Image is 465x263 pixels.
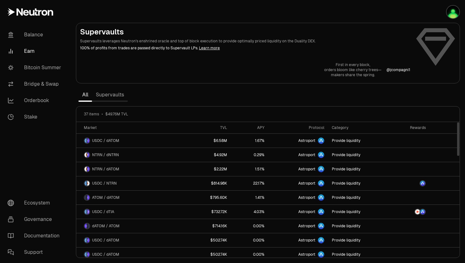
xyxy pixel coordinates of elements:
[389,176,429,190] a: ASTRO Logo
[3,27,68,43] a: Balance
[298,167,315,172] span: Astroport
[76,134,188,148] a: USDC LogodATOM LogoUSDC / dATOM
[3,195,68,211] a: Ecosystem
[268,176,328,190] a: Astroport
[92,252,119,257] span: USDC / dATOM
[298,195,315,200] span: Astroport
[87,252,90,257] img: dATOM Logo
[76,176,188,190] a: USDC LogoNTRN LogoUSDC / NTRN
[328,248,389,261] a: Provide liquidity
[76,205,188,219] a: USDC LogodTIA LogoUSDC / dTIA
[199,46,220,51] a: Learn more
[3,109,68,125] a: Stake
[76,219,188,233] a: dATOM LogoATOM LogodATOM / ATOM
[324,62,381,67] p: First in every block,
[188,248,231,261] a: $502.74K
[105,112,128,117] span: $49.76M TVL
[298,252,315,257] span: Astroport
[92,195,120,200] span: ATOM / dATOM
[188,162,231,176] a: $2.22M
[188,205,231,219] a: $732.72K
[3,228,68,244] a: Documentation
[84,223,87,229] img: dATOM Logo
[80,27,410,37] h2: Supervaults
[231,248,268,261] a: 0.00%
[268,233,328,247] a: Astroport
[235,125,264,130] div: APY
[328,219,389,233] a: Provide liquidity
[188,191,231,205] a: $795.60K
[231,219,268,233] a: 0.00%
[298,138,315,143] span: Astroport
[76,191,188,205] a: ATOM LogodATOM LogoATOM / dATOM
[92,152,119,157] span: NTRN / dNTRN
[393,125,425,130] div: Rewards
[324,62,381,77] a: First in every block,orders bloom like cherry trees—makers share the spring.
[328,191,389,205] a: Provide liquidity
[87,181,90,186] img: NTRN Logo
[3,76,68,92] a: Bridge & Swap
[92,138,119,143] span: USDC / dATOM
[328,134,389,148] a: Provide liquidity
[87,167,90,172] img: dATOM Logo
[324,67,381,72] p: orders bloom like cherry trees—
[92,89,128,101] a: Supervaults
[387,67,410,72] a: @jcompagni1
[268,219,328,233] a: Astroport
[188,134,231,148] a: $6.58M
[298,152,315,157] span: Astroport
[298,209,315,214] span: Astroport
[84,112,99,117] span: 37 items
[188,148,231,162] a: $4.92M
[268,205,328,219] a: Astroport
[328,176,389,190] a: Provide liquidity
[188,233,231,247] a: $502.74K
[87,152,90,157] img: dNTRN Logo
[3,92,68,109] a: Orderbook
[84,167,87,172] img: NTRN Logo
[87,223,90,229] img: ATOM Logo
[188,219,231,233] a: $714.16K
[87,138,90,143] img: dATOM Logo
[420,181,425,186] img: ASTRO Logo
[231,148,268,162] a: 0.29%
[84,252,87,257] img: USDC Logo
[231,134,268,148] a: 1.67%
[3,43,68,59] a: Earn
[298,181,315,186] span: Astroport
[188,176,231,190] a: $814.98K
[324,72,381,77] p: makers share the spring.
[76,148,188,162] a: NTRN LogodNTRN LogoNTRN / dNTRN
[92,223,120,229] span: dATOM / ATOM
[92,209,114,214] span: USDC / dTIA
[268,162,328,176] a: Astroport
[328,233,389,247] a: Provide liquidity
[78,89,92,101] a: All
[298,238,315,243] span: Astroport
[231,205,268,219] a: 4.03%
[415,209,420,214] img: NTRN Logo
[231,233,268,247] a: 0.00%
[420,209,425,214] img: ASTRO Logo
[328,148,389,162] a: Provide liquidity
[3,244,68,260] a: Support
[92,167,119,172] span: NTRN / dATOM
[76,233,188,247] a: USDC LogodATOM LogoUSDC / dATOM
[84,181,87,186] img: USDC Logo
[80,38,410,44] p: Supervaults leverages Neutron's enshrined oracle and top of block execution to provide optimally ...
[92,181,117,186] span: USDC / NTRN
[3,211,68,228] a: Governance
[231,191,268,205] a: 1.41%
[76,248,188,261] a: USDC LogodATOM LogoUSDC / dATOM
[332,125,386,130] div: Category
[272,125,324,130] div: Protocol
[84,138,87,143] img: USDC Logo
[268,191,328,205] a: Astroport
[87,238,90,243] img: dATOM Logo
[84,125,184,130] div: Market
[447,6,459,18] img: legv
[268,148,328,162] a: Astroport
[231,162,268,176] a: 1.51%
[87,209,90,214] img: dTIA Logo
[328,205,389,219] a: Provide liquidity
